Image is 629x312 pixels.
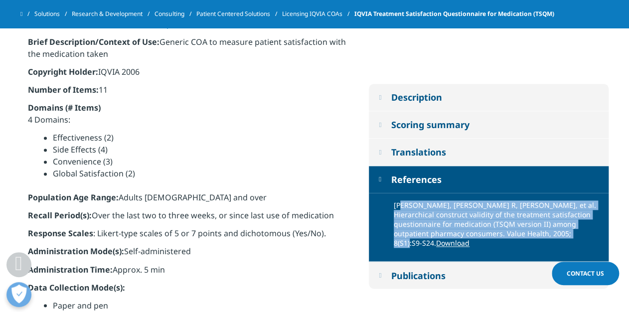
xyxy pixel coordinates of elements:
div: Description [391,91,442,103]
button: Open Preferences [6,282,31,307]
strong: Domains (# Items) [28,102,101,113]
a: Research & Development [72,5,155,23]
button: Publications [369,262,609,289]
div: References [391,173,442,185]
a: Licensing IQVIA COAs [282,5,354,23]
a: Patient Centered Solutions [196,5,282,23]
div: Scoring summary [391,119,470,131]
a: Download [436,238,470,248]
div: Translations [391,146,446,158]
p: Adults [DEMOGRAPHIC_DATA] and over [28,191,346,209]
strong: Data Collection Mode(s): [28,282,125,293]
p: IQVIA 2006 [28,66,346,84]
strong: Response Scales [28,228,93,239]
li: Convenience (3) [53,156,346,167]
strong: Administration Mode(s): [28,246,124,257]
strong: Copyright Holder: [28,66,98,77]
p: Generic COA to measure patient satisfaction with the medication taken [28,36,346,66]
p: 11 [28,84,346,102]
a: Contact Us [552,262,619,285]
li: Effectiveness (2) [53,132,346,144]
button: Translations [369,139,609,165]
button: References [369,166,609,193]
button: Description [369,84,609,111]
button: Scoring summary [369,111,609,138]
span: Contact Us [567,269,604,278]
li: Side Effects (4) [53,144,346,156]
strong: Population Age Range: [28,192,119,203]
p: [PERSON_NAME], [PERSON_NAME] R, [PERSON_NAME], et al. Hierarchical construct validity of the trea... [394,200,601,254]
a: Solutions [34,5,72,23]
li: Global Satisfaction (2) [53,167,346,179]
div: Publications [391,269,446,281]
li: Paper and pen [53,299,346,311]
p: Approx. 5 min [28,263,346,281]
a: Consulting [155,5,196,23]
strong: Recall Period(s): [28,210,92,221]
strong: Administration Time: [28,264,113,275]
strong: Number of Items: [28,84,99,95]
strong: Brief Description/Context of Use: [28,36,159,47]
span: IQVIA Treatment Satisfaction Questionnaire for Medication (TSQM) [354,5,554,23]
p: Self-administered [28,245,346,263]
p: 4 Domains: [28,102,346,132]
p: : Likert-type scales of 5 or 7 points and dichotomous (Yes/No). [28,227,346,245]
p: Over the last two to three weeks, or since last use of medication [28,209,346,227]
